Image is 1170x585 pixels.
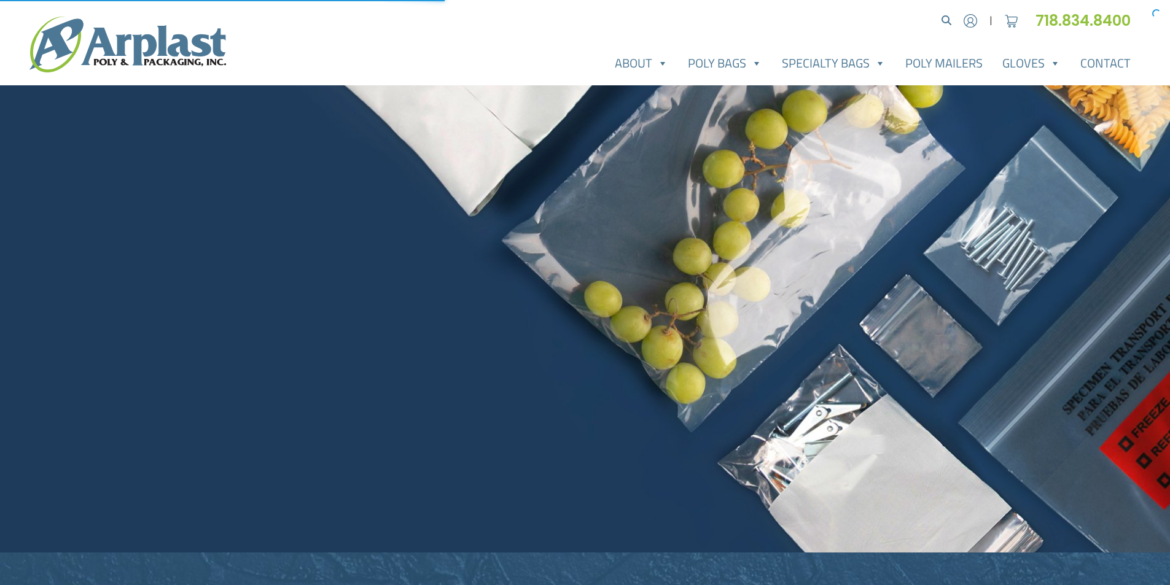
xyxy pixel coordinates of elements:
a: Poly Mailers [895,51,993,76]
img: logo [29,17,226,72]
a: About [605,51,678,76]
a: Contact [1071,51,1141,76]
span: | [989,14,993,28]
a: Poly Bags [678,51,772,76]
a: 718.834.8400 [1035,10,1141,31]
a: Gloves [993,51,1071,76]
a: Specialty Bags [772,51,895,76]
